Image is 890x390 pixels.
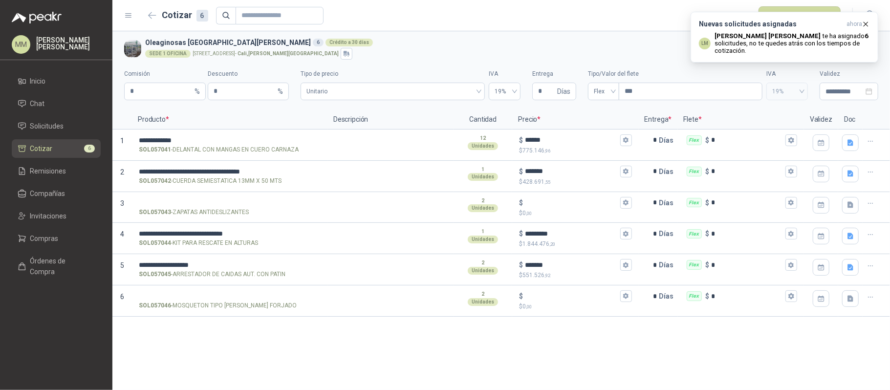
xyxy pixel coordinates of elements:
label: Tipo/Valor del flete [588,69,762,79]
span: 1.844.476 [522,240,555,247]
p: 1 [481,166,484,173]
label: Descuento [208,69,289,79]
p: 12 [480,134,486,142]
span: ,96 [544,148,550,153]
input: SOL057041-DELANTAL CON MANGAS EN CUERO CARNAZA [139,137,321,144]
p: $ [519,260,523,270]
button: Flex $ [785,290,797,302]
input: SOL057044-KIT PARA RESCATE EN ALTURAS [139,230,321,238]
a: Remisiones [12,162,101,180]
p: Entrega [639,110,678,130]
button: Publicar cotizaciones [759,6,841,25]
span: ahora [847,20,862,28]
p: $ [706,228,710,239]
span: 5 [120,261,124,269]
span: 0 [522,210,532,217]
input: SOL057046-MOSQUETON TIPO [PERSON_NAME] FORJADO [139,293,321,300]
span: ,92 [544,273,550,278]
input: $$1.844.476,20 [525,230,618,238]
a: Solicitudes [12,117,101,135]
a: Inicio [12,72,101,90]
p: Descripción [327,110,454,130]
span: 6 [84,145,95,152]
div: Unidades [468,204,498,212]
p: $ [519,291,523,302]
div: MM [12,35,30,54]
strong: Cali , [PERSON_NAME][GEOGRAPHIC_DATA] [238,51,339,56]
a: Invitaciones [12,207,101,225]
span: Días [557,83,570,100]
p: $ [519,271,631,280]
p: $ [519,302,631,311]
a: Compañías [12,184,101,203]
p: - CUERDA SEMIESTATICA 13MM X 50 MTS [139,176,282,186]
span: 1 [120,137,124,145]
input: SOL057043-ZAPATAS ANTIDESLIZANTES [139,199,321,207]
h2: Cotizar [162,8,208,22]
span: Flex [594,84,613,99]
div: SEDE 1 OFICINA [145,50,191,58]
p: $ [706,291,710,302]
div: Flex [687,229,702,239]
p: $ [519,239,631,249]
button: Flex $ [785,259,797,271]
p: Precio [512,110,638,130]
p: Doc [838,110,863,130]
div: Flex [687,260,702,270]
p: Días [659,193,678,213]
span: 551.526 [522,272,550,279]
input: Flex $ [712,199,783,206]
div: 6 [313,39,324,46]
span: Solicitudes [30,121,64,131]
input: SOL057042-CUERDA SEMIESTATICA 13MM X 50 MTS [139,168,321,175]
p: Días [659,255,678,275]
p: Días [659,224,678,243]
label: Tipo de precio [301,69,485,79]
p: Cantidad [454,110,512,130]
strong: SOL057043 [139,208,171,217]
p: Días [659,162,678,181]
p: [STREET_ADDRESS] - [193,51,339,56]
p: 2 [481,197,484,205]
strong: SOL057042 [139,176,171,186]
p: $ [706,135,710,146]
span: Chat [30,98,45,109]
span: % [195,83,200,100]
label: IVA [766,69,808,79]
button: $$428.691,55 [620,166,632,177]
div: Flex [687,167,702,176]
span: Compañías [30,188,65,199]
span: 428.691 [522,178,550,185]
p: Días [659,286,678,306]
a: Compras [12,229,101,248]
img: Logo peakr [12,12,62,23]
p: Validez [804,110,838,130]
div: Flex [687,135,702,145]
button: Flex $ [785,197,797,209]
p: $ [519,166,523,177]
input: $$551.526,92 [525,261,618,269]
p: Días [659,130,678,150]
span: Inicio [30,76,46,87]
input: $$0,00 [525,293,618,300]
p: - ZAPATAS ANTIDESLIZANTES [139,208,249,217]
button: Flex $ [785,166,797,177]
a: Cotizar6 [12,139,101,158]
span: ,00 [526,304,532,309]
img: Company Logo [124,40,141,57]
strong: SOL057046 [139,301,171,310]
div: Unidades [468,298,498,306]
a: Chat [12,94,101,113]
input: SOL057045-ARRESTADOR DE CAIDAS AUT. CON PATIN [139,261,321,269]
h3: Oleaginosas [GEOGRAPHIC_DATA][PERSON_NAME] [145,37,703,48]
strong: SOL057045 [139,270,171,279]
span: Remisiones [30,166,66,176]
p: $ [519,177,631,187]
div: Unidades [468,173,498,181]
p: - ARRESTADOR DE CAIDAS AUT. CON PATIN [139,270,285,279]
span: Invitaciones [30,211,67,221]
strong: SOL057041 [139,145,171,154]
p: $ [519,228,523,239]
p: $ [706,197,710,208]
p: 2 [481,290,484,298]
